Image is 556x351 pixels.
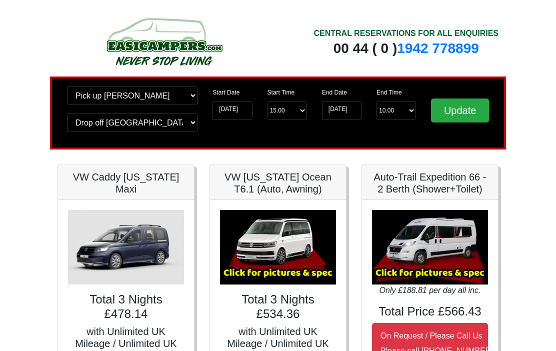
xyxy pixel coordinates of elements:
[212,101,252,120] input: Start Date
[372,304,488,319] h4: Total Price £566.43
[68,292,184,321] h4: Total 3 Nights £478.14
[212,88,239,97] label: Start Date
[372,171,488,195] h5: Auto-Trail Expedition 66 - 2 Berth (Shower+Toilet)
[376,88,402,97] label: End Time
[69,14,259,69] img: campers-checkout-logo.png
[267,88,295,97] label: Start Time
[313,39,498,57] div: 00 44 ( 0 )
[220,210,336,284] img: VW California Ocean T6.1 (Auto, Awning)
[68,210,184,284] img: VW Caddy California Maxi
[322,88,347,97] label: End Date
[220,171,336,195] h5: VW [US_STATE] Ocean T6.1 (Auto, Awning)
[220,292,336,321] h4: Total 3 Nights £534.36
[372,210,488,284] img: Auto-Trail Expedition 66 - 2 Berth (Shower+Toilet)
[431,98,489,122] input: Update
[379,286,481,294] i: Only £188.81 per day all inc.
[313,27,498,39] div: CENTRAL RESERVATIONS FOR ALL ENQUIRIES
[322,101,361,120] input: Return Date
[68,171,184,195] h5: VW Caddy [US_STATE] Maxi
[397,40,479,56] a: 1942 778899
